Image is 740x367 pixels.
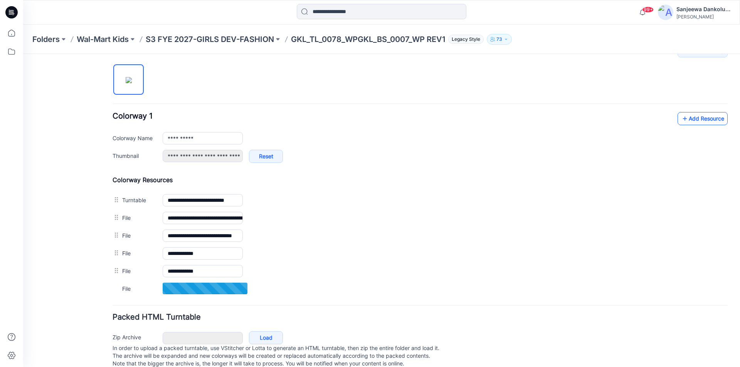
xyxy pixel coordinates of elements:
label: Zip Archive [89,279,132,287]
span: Legacy Style [448,35,484,44]
a: Folders [32,34,60,45]
span: Colorway 1 [89,57,129,67]
label: File [99,230,132,239]
div: Sanjeewa Dankoluwage [676,5,730,14]
a: Load [226,277,260,290]
div: [PERSON_NAME] [676,14,730,20]
img: avatar [658,5,673,20]
label: File [99,195,132,203]
a: Wal-Mart Kids [77,34,129,45]
p: GKL_TL_0078_WPGKL_BS_0007_WP REV1 [291,34,445,45]
a: Reset [226,96,260,109]
h4: Packed HTML Turntable [89,260,705,267]
h4: Colorway Resources [89,122,705,130]
button: 73 [487,34,512,45]
span: 99+ [642,7,654,13]
button: Legacy Style [445,34,484,45]
label: File [99,177,132,186]
label: Thumbnail [89,97,132,106]
label: Colorway Name [89,80,132,88]
label: Turntable [99,142,132,150]
p: 73 [496,35,502,44]
p: In order to upload a packed turntable, use VStitcher or Lotta to generate an HTML turntable, then... [89,290,705,313]
label: File [99,213,132,221]
a: S3 FYE 2027-GIRLS DEV-FASHION [146,34,274,45]
a: Add Resource [654,58,705,71]
label: File [99,159,132,168]
iframe: edit-style [23,54,740,367]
